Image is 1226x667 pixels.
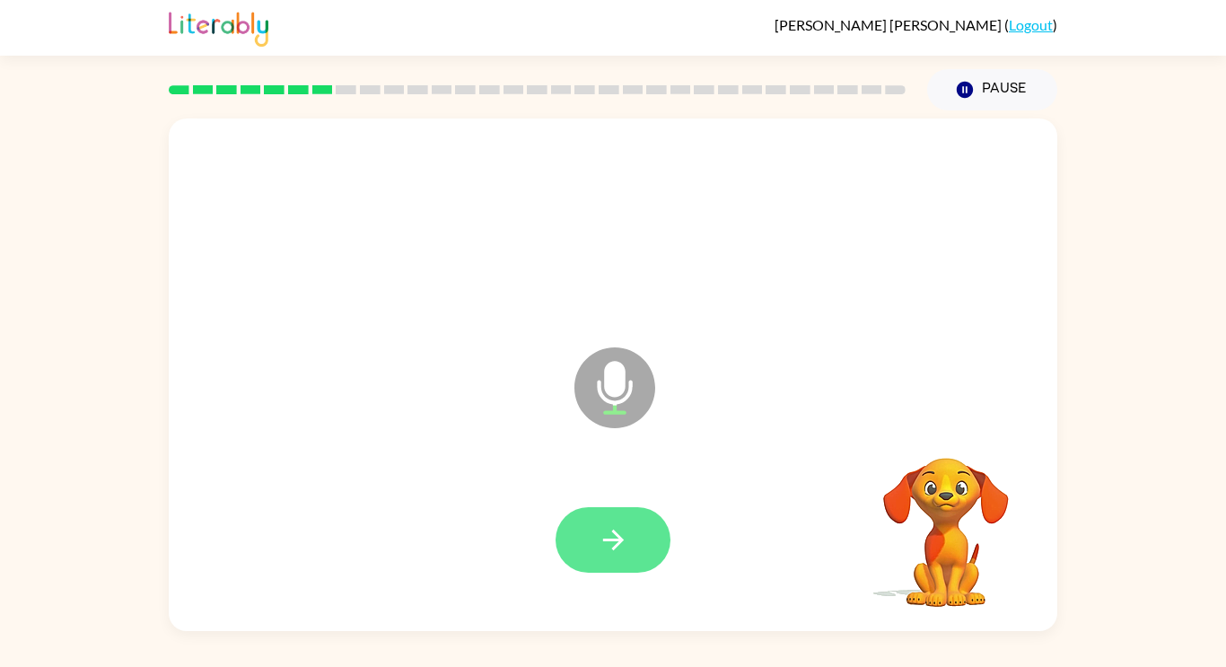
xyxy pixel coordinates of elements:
[927,69,1057,110] button: Pause
[856,430,1036,610] video: Your browser must support playing .mp4 files to use Literably. Please try using another browser.
[775,16,1004,33] span: [PERSON_NAME] [PERSON_NAME]
[775,16,1057,33] div: ( )
[169,7,268,47] img: Literably
[1009,16,1053,33] a: Logout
